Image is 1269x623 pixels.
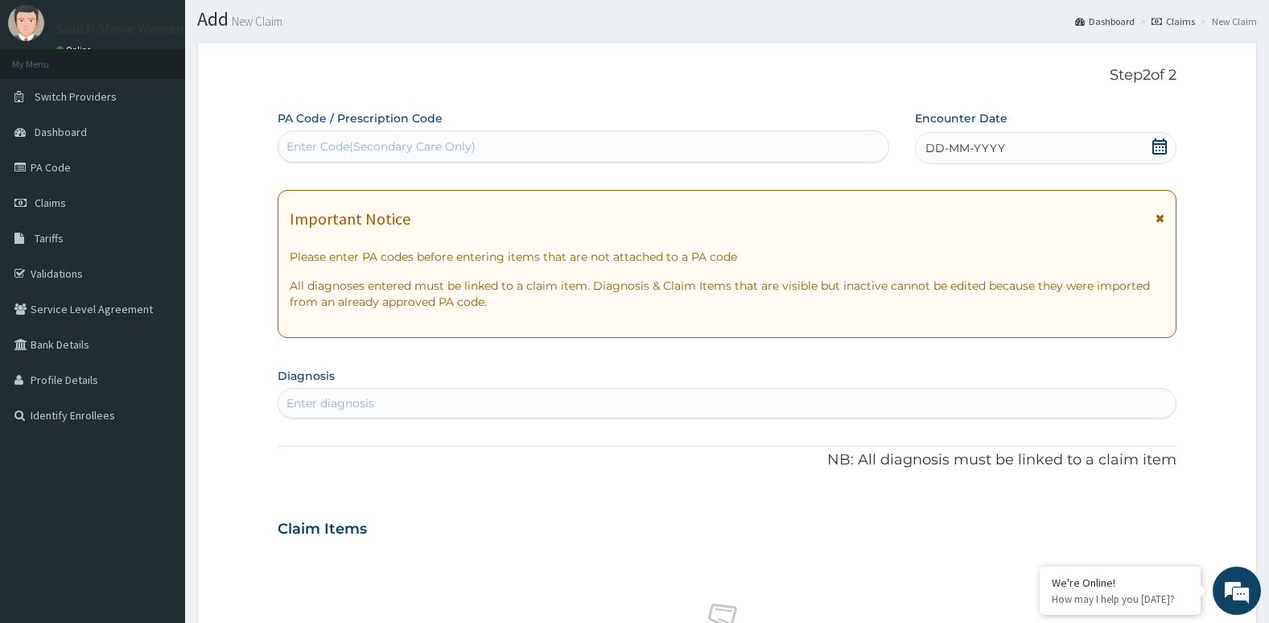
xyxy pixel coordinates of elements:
img: User Image [8,5,44,41]
div: Enter Code(Secondary Care Only) [286,138,476,155]
p: NB: All diagnosis must be linked to a claim item [278,450,1177,471]
div: We're Online! [1052,576,1189,590]
div: Minimize live chat window [264,8,303,47]
span: Switch Providers [35,89,117,104]
textarea: Type your message and hit 'Enter' [8,439,307,496]
label: PA Code / Prescription Code [278,110,443,126]
p: All diagnoses entered must be linked to a claim item. Diagnosis & Claim Items that are visible bu... [290,278,1165,310]
label: Diagnosis [278,368,335,384]
a: Online [56,44,95,56]
span: Dashboard [35,125,87,139]
li: New Claim [1197,14,1257,28]
img: d_794563401_company_1708531726252_794563401 [30,80,65,121]
span: Claims [35,196,66,210]
label: Encounter Date [915,110,1007,126]
h1: Important Notice [290,210,410,228]
span: DD-MM-YYYY [925,140,1005,156]
small: New Claim [229,15,282,27]
p: Please enter PA codes before entering items that are not attached to a PA code [290,249,1165,265]
div: Chat with us now [84,90,270,111]
h1: Add [197,9,1257,30]
span: We're online! [93,203,222,365]
div: Enter diagnosis [286,395,374,411]
a: Claims [1152,14,1195,28]
p: How may I help you today? [1052,592,1189,606]
p: South Shore Women's And [GEOGRAPHIC_DATA] [56,22,358,36]
a: Dashboard [1075,14,1135,28]
p: Step 2 of 2 [278,67,1177,85]
span: Tariffs [35,231,64,245]
h3: Claim Items [278,521,367,538]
